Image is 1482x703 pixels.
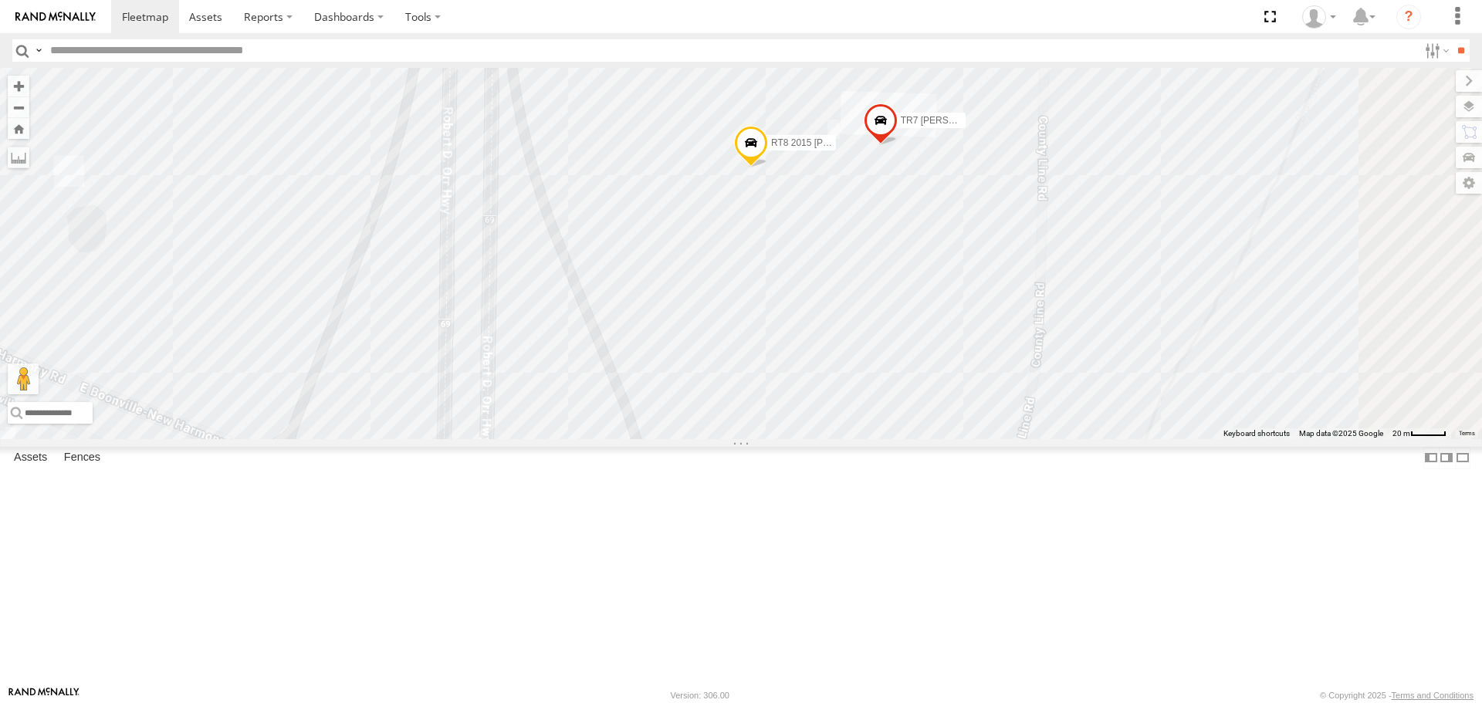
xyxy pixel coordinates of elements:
[1459,430,1475,436] a: Terms (opens in new tab)
[32,39,45,62] label: Search Query
[1297,5,1342,29] div: Greg Koberstein
[901,116,1034,127] span: TR7 [PERSON_NAME] DM6905
[8,96,29,118] button: Zoom out
[1299,429,1383,438] span: Map data ©2025 Google
[671,691,729,700] div: Version: 306.00
[1455,447,1470,469] label: Hide Summary Table
[1392,691,1474,700] a: Terms and Conditions
[1423,447,1439,469] label: Dock Summary Table to the Left
[1439,447,1454,469] label: Dock Summary Table to the Right
[771,137,891,148] span: RT8 2015 [PERSON_NAME]
[8,147,29,168] label: Measure
[56,448,108,469] label: Fences
[8,688,80,703] a: Visit our Website
[8,363,39,394] button: Drag Pegman onto the map to open Street View
[6,448,55,469] label: Assets
[1388,428,1451,439] button: Map Scale: 20 m per 43 pixels
[1392,429,1410,438] span: 20 m
[15,12,96,22] img: rand-logo.svg
[8,76,29,96] button: Zoom in
[8,118,29,139] button: Zoom Home
[1456,172,1482,194] label: Map Settings
[1320,691,1474,700] div: © Copyright 2025 -
[1223,428,1290,439] button: Keyboard shortcuts
[1396,5,1421,29] i: ?
[1419,39,1452,62] label: Search Filter Options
